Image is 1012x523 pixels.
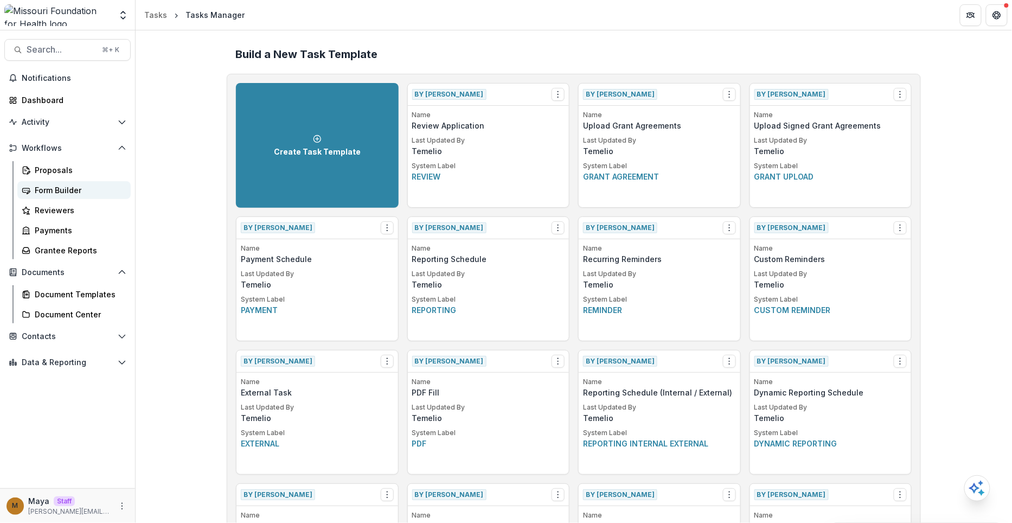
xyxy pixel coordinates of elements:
[412,511,565,520] p: Name
[4,113,131,131] button: Open Activity
[17,161,131,179] a: Proposals
[241,428,394,438] p: System Label
[412,222,486,233] span: By [PERSON_NAME]
[241,253,394,265] p: Payment Schedule
[754,253,907,265] p: Custom Reminders
[412,387,565,398] p: PDF Fill
[17,201,131,219] a: Reviewers
[412,171,565,182] p: Review
[140,7,171,23] a: Tasks
[412,279,565,290] p: Temelio
[894,88,907,101] button: Options
[22,332,113,341] span: Contacts
[552,221,565,234] button: Options
[28,507,111,516] p: [PERSON_NAME][EMAIL_ADDRESS][DOMAIN_NAME]
[35,184,122,196] div: Form Builder
[894,355,907,368] button: Options
[723,488,736,501] button: Options
[412,304,565,316] p: Reporting
[381,355,394,368] button: Options
[754,511,907,520] p: Name
[412,269,565,279] p: Last Updated By
[583,412,736,424] p: Temelio
[583,304,736,316] p: Reminder
[754,387,907,398] p: Dynamic Reporting Schedule
[754,438,907,449] p: Dynamic reporting
[4,69,131,87] button: Notifications
[35,164,122,176] div: Proposals
[116,4,131,26] button: Open entity switcher
[241,222,315,233] span: By [PERSON_NAME]
[583,356,657,367] span: By [PERSON_NAME]
[236,83,399,208] a: Create Task Template
[241,403,394,412] p: Last Updated By
[583,377,736,387] p: Name
[754,428,907,438] p: System Label
[412,403,565,412] p: Last Updated By
[754,161,907,171] p: System Label
[22,94,122,106] div: Dashboard
[894,488,907,501] button: Options
[754,412,907,424] p: Temelio
[4,264,131,281] button: Open Documents
[35,245,122,256] div: Grantee Reports
[583,511,736,520] p: Name
[412,489,486,500] span: By [PERSON_NAME]
[12,502,18,509] div: Maya
[241,412,394,424] p: Temelio
[412,145,565,157] p: Temelio
[583,89,657,100] span: By [PERSON_NAME]
[22,118,113,127] span: Activity
[17,285,131,303] a: Document Templates
[116,500,129,513] button: More
[412,110,565,120] p: Name
[22,74,126,83] span: Notifications
[583,136,736,145] p: Last Updated By
[412,120,565,131] p: Review Application
[583,171,736,182] p: Grant agreement
[723,355,736,368] button: Options
[241,356,315,367] span: By [PERSON_NAME]
[754,279,907,290] p: Temelio
[894,221,907,234] button: Options
[241,489,315,500] span: By [PERSON_NAME]
[412,438,565,449] p: Pdf
[381,221,394,234] button: Options
[241,511,394,520] p: Name
[754,145,907,157] p: Temelio
[17,221,131,239] a: Payments
[241,269,394,279] p: Last Updated By
[583,403,736,412] p: Last Updated By
[723,221,736,234] button: Options
[27,44,95,55] span: Search...
[241,295,394,304] p: System Label
[412,253,565,265] p: Reporting Schedule
[4,354,131,371] button: Open Data & Reporting
[583,120,736,131] p: Upload Grant Agreements
[754,120,907,131] p: Upload Signed Grant Agreements
[4,91,131,109] a: Dashboard
[241,244,394,253] p: Name
[583,161,736,171] p: System Label
[986,4,1008,26] button: Get Help
[754,356,829,367] span: By [PERSON_NAME]
[35,289,122,300] div: Document Templates
[381,488,394,501] button: Options
[17,305,131,323] a: Document Center
[35,205,122,216] div: Reviewers
[241,279,394,290] p: Temelio
[583,110,736,120] p: Name
[412,428,565,438] p: System Label
[583,387,736,398] p: Reporting Schedule (Internal / External)
[35,309,122,320] div: Document Center
[754,244,907,253] p: Name
[964,475,990,501] button: Open AI Assistant
[185,9,245,21] div: Tasks Manager
[28,495,49,507] p: Maya
[552,355,565,368] button: Options
[412,295,565,304] p: System Label
[583,222,657,233] span: By [PERSON_NAME]
[583,438,736,449] p: Reporting internal external
[754,136,907,145] p: Last Updated By
[35,225,122,236] div: Payments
